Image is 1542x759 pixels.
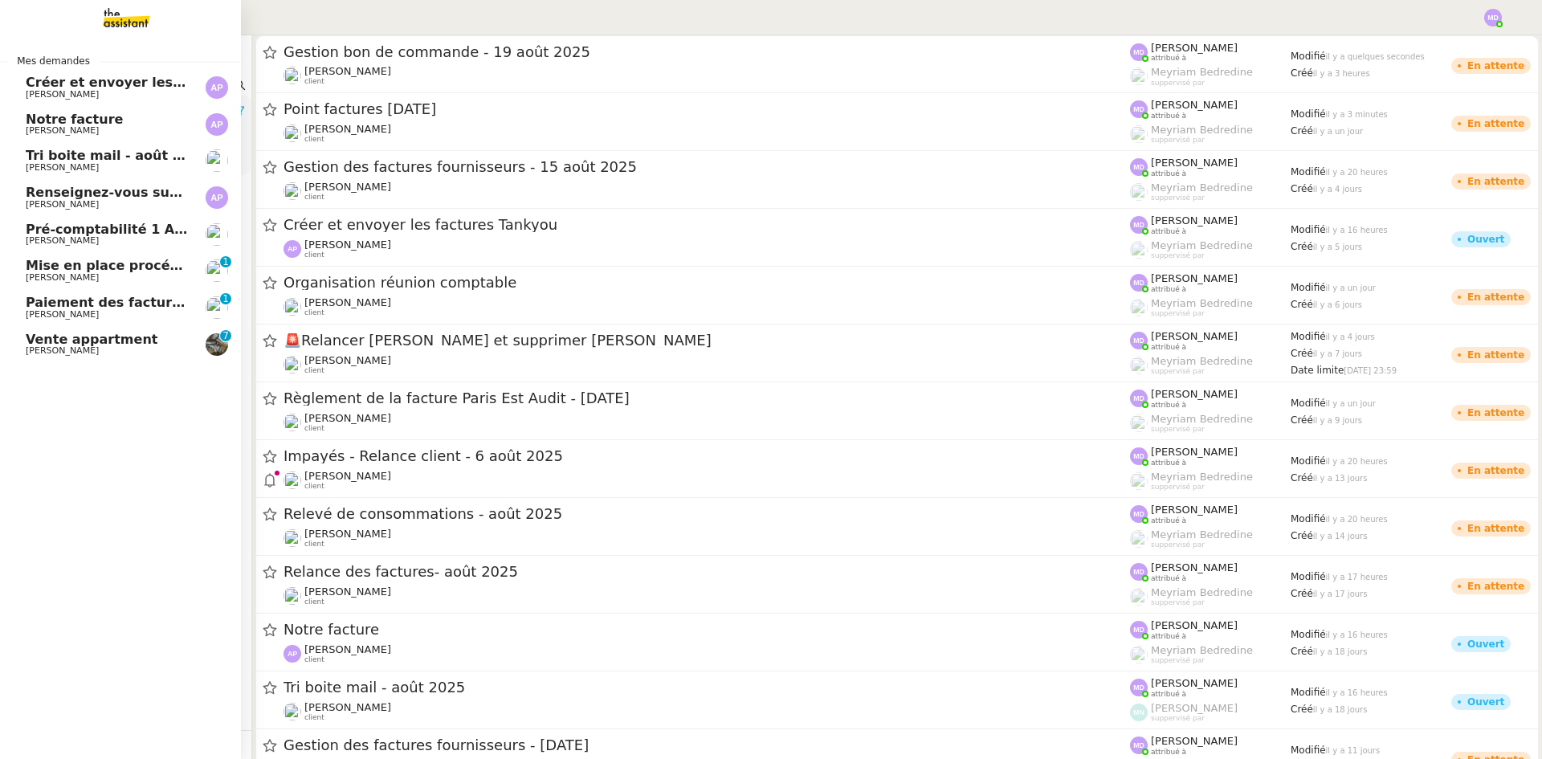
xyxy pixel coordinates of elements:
span: Meyriam Bedredine [1151,182,1253,194]
img: svg [1130,158,1148,176]
span: [DATE] 23:59 [1344,366,1397,375]
span: Meyriam Bedredine [1151,644,1253,656]
app-user-label: attribué à [1130,99,1291,120]
span: [PERSON_NAME] [1151,446,1238,458]
img: users%2FaellJyylmXSg4jqeVbanehhyYJm1%2Favatar%2Fprofile-pic%20(4).png [1130,241,1148,259]
span: Meyriam Bedredine [1151,528,1253,541]
span: Modifié [1291,331,1326,342]
span: client [304,655,324,664]
span: [PERSON_NAME] [26,199,99,210]
span: Créé [1291,472,1313,484]
span: Créé [1291,530,1313,541]
img: users%2FrssbVgR8pSYriYNmUDKzQX9syo02%2Favatar%2Fb215b948-7ecd-4adc-935c-e0e4aeaee93e [284,587,301,605]
div: En attente [1467,408,1524,418]
nz-badge-sup: 7 [220,330,231,341]
app-user-label: attribué à [1130,157,1291,178]
span: il y a 13 jours [1313,474,1368,483]
span: Relevé de consommations - août 2025 [284,507,1130,521]
app-user-label: suppervisé par [1130,471,1291,492]
span: [PERSON_NAME] [26,345,99,356]
span: Créé [1291,646,1313,657]
span: Notre facture [26,112,123,127]
span: attribué à [1151,516,1186,525]
img: svg [1130,43,1148,61]
span: client [304,598,324,606]
span: Créé [1291,299,1313,310]
span: client [304,251,324,259]
span: Règlement de la facture Paris Est Audit - [DATE] [284,391,1130,406]
div: En attente [1467,61,1524,71]
span: il y a 3 heures [1313,69,1370,78]
img: svg [1130,332,1148,349]
span: attribué à [1151,401,1186,410]
app-user-detailed-label: client [284,412,1130,433]
span: suppervisé par [1151,598,1205,607]
span: Mise en place procédure - relevés bancaires mensuels [26,258,418,273]
span: il y a 14 jours [1313,532,1368,541]
span: [PERSON_NAME] [26,235,99,246]
span: Modifié [1291,108,1326,120]
span: Créé [1291,67,1313,79]
span: client [304,366,324,375]
app-user-label: suppervisé par [1130,239,1291,260]
span: [PERSON_NAME] [26,89,99,100]
span: [PERSON_NAME] [1151,702,1238,714]
span: attribué à [1151,574,1186,583]
span: client [304,193,324,202]
span: il y a 3 minutes [1326,110,1388,119]
app-user-label: attribué à [1130,272,1291,293]
img: users%2FaellJyylmXSg4jqeVbanehhyYJm1%2Favatar%2Fprofile-pic%20(4).png [1130,357,1148,374]
span: il y a un jour [1326,284,1376,292]
app-user-detailed-label: client [284,643,1130,664]
img: svg [1130,216,1148,234]
span: Impayés - Relance client - 6 août 2025 [284,449,1130,463]
span: [PERSON_NAME] [304,239,391,251]
span: il y a 18 jours [1313,647,1368,656]
span: [PERSON_NAME] [304,181,391,193]
app-user-label: attribué à [1130,561,1291,582]
span: suppervisé par [1151,136,1205,145]
img: svg [206,76,228,99]
div: Ouvert [1467,235,1504,244]
span: Date limite [1291,365,1344,376]
span: [PERSON_NAME] [304,65,391,77]
span: [PERSON_NAME] [1151,272,1238,284]
img: svg [206,113,228,136]
img: users%2FrssbVgR8pSYriYNmUDKzQX9syo02%2Favatar%2Fb215b948-7ecd-4adc-935c-e0e4aeaee93e [206,223,228,246]
img: svg [1484,9,1502,27]
span: il y a 11 jours [1326,746,1381,755]
img: users%2F9mvJqJUvllffspLsQzytnd0Nt4c2%2Favatar%2F82da88e3-d90d-4e39-b37d-dcb7941179ae [284,67,301,84]
div: Ouvert [1467,639,1504,649]
div: En attente [1467,119,1524,129]
span: Modifié [1291,513,1326,524]
span: client [304,424,324,433]
span: [PERSON_NAME] [304,470,391,482]
span: client [304,713,324,722]
img: svg [1130,621,1148,639]
img: svg [1130,505,1148,523]
span: Paiement des factures Deel - [DATE] [26,295,288,310]
app-user-detailed-label: client [284,528,1130,549]
div: En attente [1467,177,1524,186]
app-user-detailed-label: client [284,701,1130,722]
span: [PERSON_NAME] [26,272,99,283]
img: users%2FDBF5gIzOT6MfpzgDQC7eMkIK8iA3%2Favatar%2Fd943ca6c-06ba-4e73-906b-d60e05e423d3 [284,356,301,373]
nz-badge-sup: 1 [220,256,231,267]
span: il y a 5 jours [1313,243,1362,251]
img: users%2FHIWaaSoTa5U8ssS5t403NQMyZZE3%2Favatar%2Fa4be050e-05fa-4f28-bbe7-e7e8e4788720 [284,182,301,200]
span: il y a 17 heures [1326,573,1388,581]
app-user-label: attribué à [1130,619,1291,640]
img: svg [1130,390,1148,407]
span: suppervisé par [1151,541,1205,549]
app-user-detailed-label: client [284,354,1130,375]
span: [PERSON_NAME] [304,586,391,598]
span: suppervisé par [1151,79,1205,88]
span: il y a 20 heures [1326,515,1388,524]
app-user-detailed-label: client [284,181,1130,202]
span: il y a 6 jours [1313,300,1362,309]
img: 390d5429-d57e-4c9b-b625-ae6f09e29702 [206,333,228,356]
span: il y a quelques secondes [1326,52,1425,61]
span: suppervisé par [1151,425,1205,434]
span: client [304,540,324,549]
span: attribué à [1151,748,1186,757]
